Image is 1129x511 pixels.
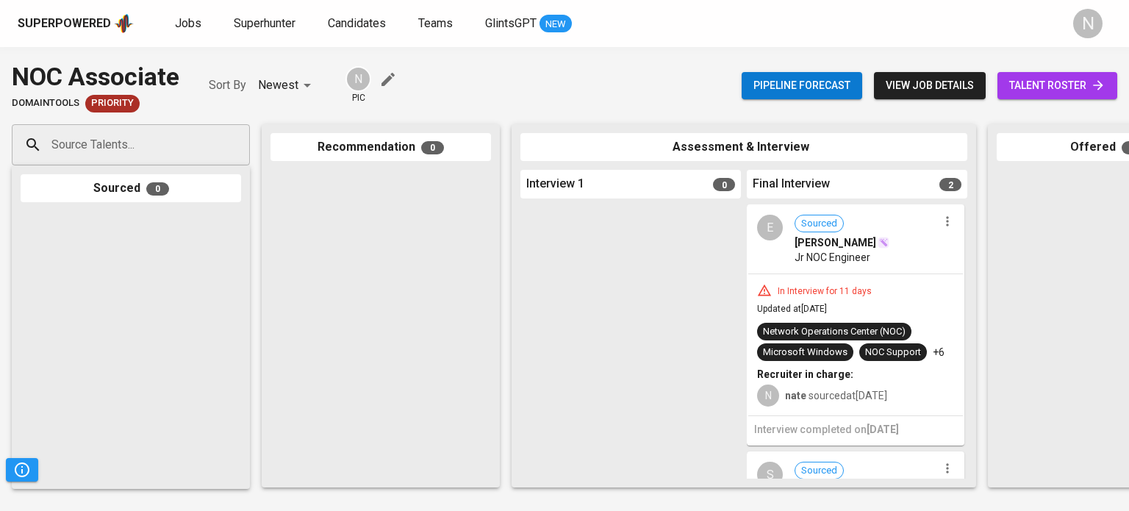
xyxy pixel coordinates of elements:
button: view job details [874,72,986,99]
span: Sourced [795,464,843,478]
span: 0 [713,178,735,191]
img: app logo [114,12,134,35]
p: +6 [933,345,945,360]
span: Pipeline forecast [753,76,850,95]
span: sourced at [DATE] [785,390,887,401]
span: DomainTools [12,96,79,110]
span: Priority [85,96,140,110]
span: 0 [421,141,444,154]
div: Sourced [21,174,241,203]
span: Updated at [DATE] [757,304,827,314]
a: Superhunter [234,15,298,33]
img: magic_wand.svg [878,237,889,249]
div: Recommendation [270,133,491,162]
div: Network Operations Center (NOC) [763,325,906,339]
div: E [757,215,783,240]
div: NOC Associate [12,59,179,95]
span: 0 [146,182,169,196]
div: N [1073,9,1103,38]
span: Jr NOC Engineer [795,250,870,265]
a: Superpoweredapp logo [18,12,134,35]
h6: Interview completed on [754,422,957,438]
span: [DATE] [867,424,899,435]
span: view job details [886,76,974,95]
span: GlintsGPT [485,16,537,30]
span: Teams [418,16,453,30]
span: Sourced [795,217,843,231]
a: GlintsGPT NEW [485,15,572,33]
b: Recruiter in charge: [757,368,853,380]
div: NOC Support [865,346,921,360]
p: Sort By [209,76,246,94]
div: N [757,385,779,407]
div: ESourced[PERSON_NAME]Jr NOC EngineerIn Interview for 11 daysUpdated at[DATE]Network Operations Ce... [747,204,964,446]
a: Jobs [175,15,204,33]
b: nate [785,390,806,401]
div: N [345,66,371,92]
span: [PERSON_NAME] [795,235,876,250]
button: Pipeline Triggers [6,458,38,482]
button: Pipeline forecast [742,72,862,99]
div: New Job received from Demand Team, Client Priority [85,95,140,112]
span: Superhunter [234,16,295,30]
div: In Interview for 11 days [772,285,878,298]
p: Newest [258,76,298,94]
div: Superpowered [18,15,111,32]
div: pic [345,66,371,104]
div: Microsoft Windows [763,346,847,360]
a: Candidates [328,15,389,33]
a: Teams [418,15,456,33]
span: talent roster [1009,76,1105,95]
div: Assessment & Interview [520,133,967,162]
span: NEW [540,17,572,32]
span: 2 [939,178,961,191]
div: S [757,462,783,487]
div: Newest [258,72,316,99]
span: Interview 1 [526,176,584,193]
span: Final Interview [753,176,830,193]
span: Candidates [328,16,386,30]
a: talent roster [997,72,1117,99]
button: Open [242,143,245,146]
span: Jobs [175,16,201,30]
